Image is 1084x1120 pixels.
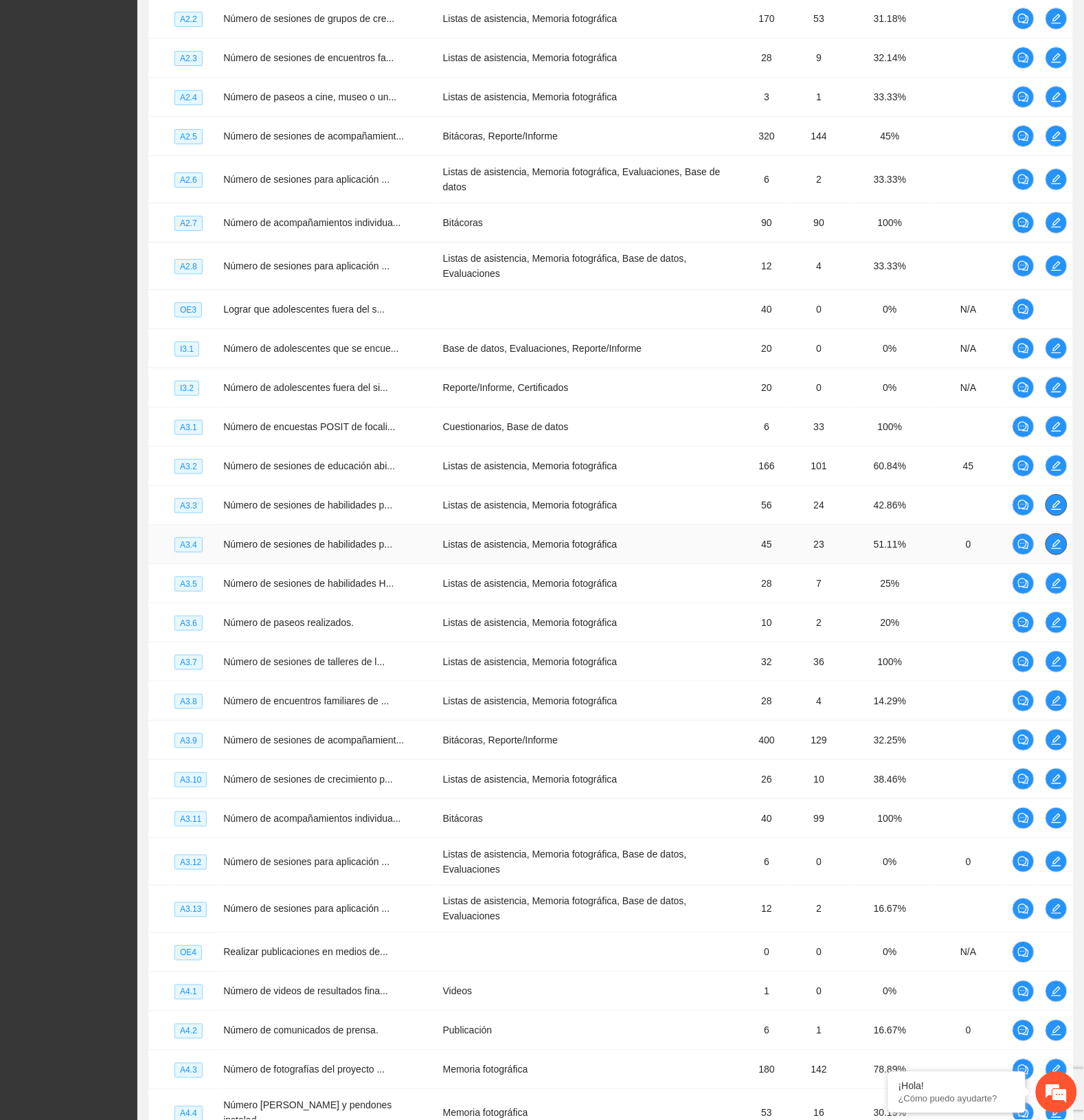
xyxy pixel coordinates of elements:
[1046,337,1068,359] button: edit
[1013,255,1035,277] button: comment
[850,1011,930,1051] td: 16.67%
[223,304,385,315] span: Lograr que adolescentes fuera del s...
[1046,343,1067,354] span: edit
[1013,807,1035,829] button: comment
[850,1051,930,1090] td: 78.89%
[745,799,788,838] td: 40
[1046,217,1067,228] span: edit
[438,682,746,721] td: Listas de asistencia, Memoria fotográfica
[745,760,788,799] td: 26
[174,341,199,357] span: I3.1
[745,933,788,972] td: 0
[788,721,850,760] td: 129
[1046,168,1068,190] button: edit
[174,1024,203,1039] span: A4.2
[850,682,930,721] td: 14.29%
[745,642,788,682] td: 32
[1046,52,1067,63] span: edit
[788,368,850,407] td: 0
[438,525,746,564] td: Listas de asistencia, Memoria fotográfica
[438,760,746,799] td: Listas de asistencia, Memoria fotográfica
[174,216,203,231] span: A2.7
[850,203,930,243] td: 100%
[850,117,930,156] td: 45%
[1013,337,1035,359] button: comment
[1046,690,1068,712] button: edit
[788,203,850,243] td: 90
[1013,212,1035,234] button: comment
[850,447,930,486] td: 60.84%
[788,117,850,156] td: 144
[850,156,930,203] td: 33.33%
[223,735,404,746] span: Número de sesiones de acompañamient...
[1046,416,1068,438] button: edit
[223,421,395,432] span: Número de encuestas POSIT de focali...
[1013,981,1035,1003] button: comment
[850,799,930,838] td: 100%
[745,838,788,886] td: 6
[745,290,788,329] td: 40
[850,486,930,525] td: 42.86%
[174,12,203,27] span: A2.2
[223,91,396,102] span: Número de paseos a cine, museo o un...
[1013,898,1035,920] button: comment
[1046,813,1067,824] span: edit
[223,695,389,706] span: Número de encuentros familiares de ...
[899,1081,1015,1092] div: ¡Hola!
[745,203,788,243] td: 90
[1046,455,1068,477] button: edit
[1013,533,1035,555] button: comment
[788,933,850,972] td: 0
[223,13,394,24] span: Número de sesiones de grupos de cre...
[223,382,388,393] span: Número de adolescentes fuera del si...
[1013,377,1035,399] button: comment
[80,183,190,322] span: Estamos en línea.
[174,902,207,917] span: A3.13
[1046,1059,1068,1081] button: edit
[745,1051,788,1090] td: 180
[788,447,850,486] td: 101
[1046,851,1068,873] button: edit
[1046,460,1067,471] span: edit
[788,799,850,838] td: 99
[438,156,746,203] td: Listas de asistencia, Memoria fotográfica, Evaluaciones, Base de datos
[1046,656,1067,667] span: edit
[788,760,850,799] td: 10
[788,243,850,290] td: 4
[223,986,388,997] span: Número de videos de resultados fina...
[223,52,394,63] span: Número de sesiones de encuentros fa...
[174,985,203,1000] span: A4.1
[788,156,850,203] td: 2
[1046,986,1067,997] span: edit
[223,1064,385,1075] span: Número de fotografías del proyecto ...
[1046,1020,1068,1042] button: edit
[788,78,850,117] td: 1
[745,38,788,78] td: 28
[174,945,202,961] span: OE4
[788,642,850,682] td: 36
[223,656,385,667] span: Número de sesiones de talleres de l...
[788,38,850,78] td: 9
[1046,421,1067,432] span: edit
[745,1011,788,1051] td: 6
[850,407,930,447] td: 100%
[788,1011,850,1051] td: 1
[1046,578,1067,589] span: edit
[850,368,930,407] td: 0%
[788,838,850,886] td: 0
[223,578,394,589] span: Número de sesiones de habilidades H...
[788,603,850,642] td: 2
[745,486,788,525] td: 56
[438,799,746,838] td: Bitácoras
[174,420,203,435] span: A3.1
[1046,533,1068,555] button: edit
[1013,8,1035,30] button: comment
[438,886,746,933] td: Listas de asistencia, Memoria fotográfica, Base de datos, Evaluaciones
[223,343,398,354] span: Número de adolescentes que se encue...
[850,525,930,564] td: 51.11%
[174,811,207,827] span: A3.11
[788,1051,850,1090] td: 142
[174,129,203,144] span: A2.5
[438,329,746,368] td: Base de datos, Evaluaciones, Reporte/Informe
[1013,494,1035,516] button: comment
